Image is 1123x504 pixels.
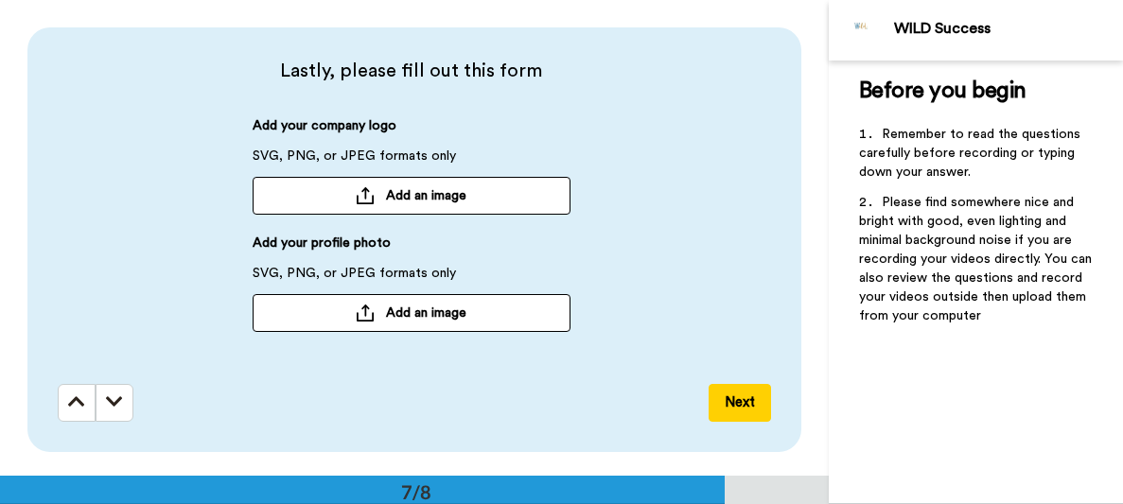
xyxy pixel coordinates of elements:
span: Add your profile photo [253,234,391,264]
span: Add your company logo [253,116,396,147]
span: SVG, PNG, or JPEG formats only [253,264,456,294]
span: Lastly, please fill out this form [58,58,765,84]
img: Profile Image [839,8,885,53]
button: Next [709,384,771,422]
span: Add an image [386,186,466,205]
button: Add an image [253,294,570,332]
span: SVG, PNG, or JPEG formats only [253,147,456,177]
span: Remember to read the questions carefully before recording or typing down your answer. [859,128,1084,179]
span: Please find somewhere nice and bright with good, even lighting and minimal background noise if yo... [859,196,1096,322]
span: Add an image [386,304,466,322]
div: WILD Success [894,20,1122,38]
span: Before you begin [859,79,1026,102]
button: Add an image [253,177,570,215]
